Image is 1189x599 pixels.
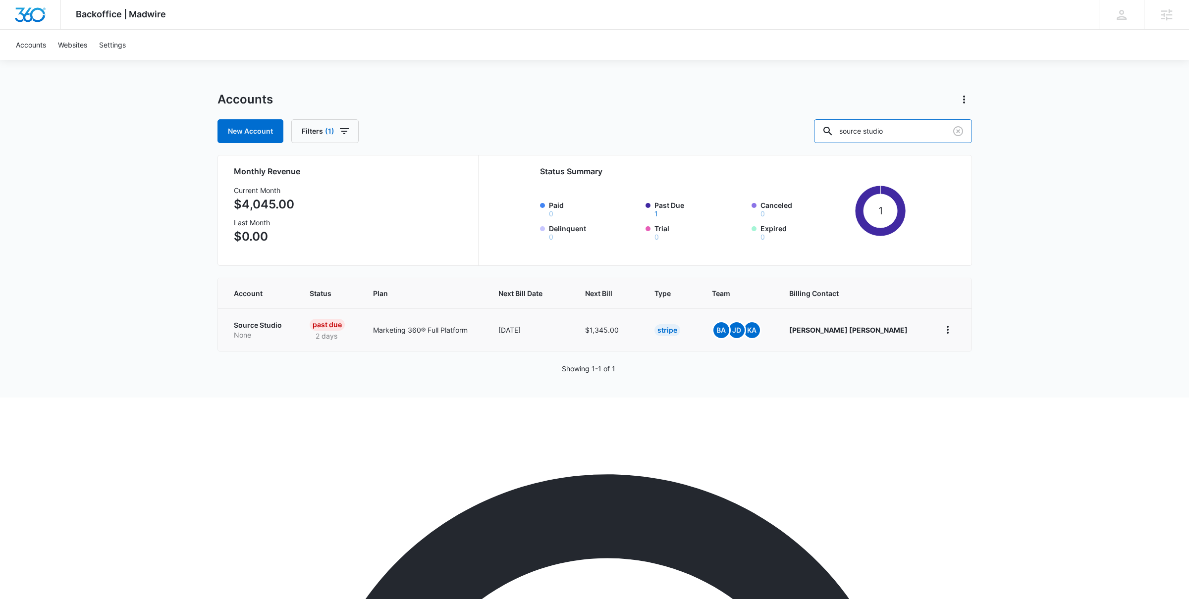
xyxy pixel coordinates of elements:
label: Trial [654,223,746,241]
button: Past Due [654,210,658,217]
label: Expired [760,223,852,241]
span: BA [713,322,729,338]
p: 2 days [310,331,343,341]
label: Delinquent [549,223,640,241]
h2: Status Summary [540,165,906,177]
h1: Accounts [217,92,273,107]
p: Showing 1-1 of 1 [562,363,615,374]
label: Paid [549,200,640,217]
span: Next Bill [585,288,616,299]
h2: Monthly Revenue [234,165,466,177]
span: KA [744,322,760,338]
a: Settings [93,30,132,60]
span: Status [310,288,335,299]
button: Actions [956,92,972,107]
strong: [PERSON_NAME] [PERSON_NAME] [789,326,908,334]
tspan: 1 [878,204,883,217]
a: Source StudioNone [234,320,286,340]
span: Billing Contact [789,288,916,299]
span: Next Bill Date [498,288,547,299]
h3: Current Month [234,185,294,196]
span: JD [729,322,745,338]
a: New Account [217,119,283,143]
p: None [234,330,286,340]
label: Past Due [654,200,746,217]
p: $4,045.00 [234,196,294,213]
span: Plan [373,288,475,299]
button: Filters(1) [291,119,359,143]
p: Source Studio [234,320,286,330]
p: Marketing 360® Full Platform [373,325,475,335]
div: Stripe [654,324,680,336]
div: Past Due [310,319,345,331]
button: home [940,322,956,338]
label: Canceled [760,200,852,217]
input: Search [814,119,972,143]
span: (1) [325,128,334,135]
td: [DATE] [486,308,573,351]
h3: Last Month [234,217,294,228]
p: $0.00 [234,228,294,246]
button: Clear [950,123,966,139]
span: Type [654,288,674,299]
span: Backoffice | Madwire [76,9,166,19]
span: Account [234,288,272,299]
a: Websites [52,30,93,60]
span: Team [712,288,751,299]
a: Accounts [10,30,52,60]
td: $1,345.00 [573,308,642,351]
